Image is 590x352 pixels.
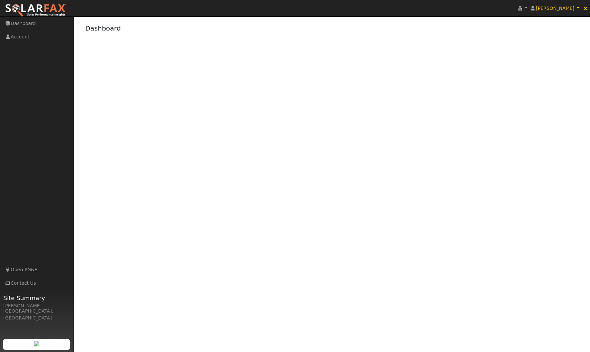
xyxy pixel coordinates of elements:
span: [PERSON_NAME] [536,6,574,11]
div: [GEOGRAPHIC_DATA], [GEOGRAPHIC_DATA] [3,308,70,321]
span: Site Summary [3,294,70,302]
a: Dashboard [85,24,121,32]
img: SolarFax [5,4,67,17]
div: [PERSON_NAME] [3,302,70,309]
span: × [583,4,588,12]
img: retrieve [34,341,39,346]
